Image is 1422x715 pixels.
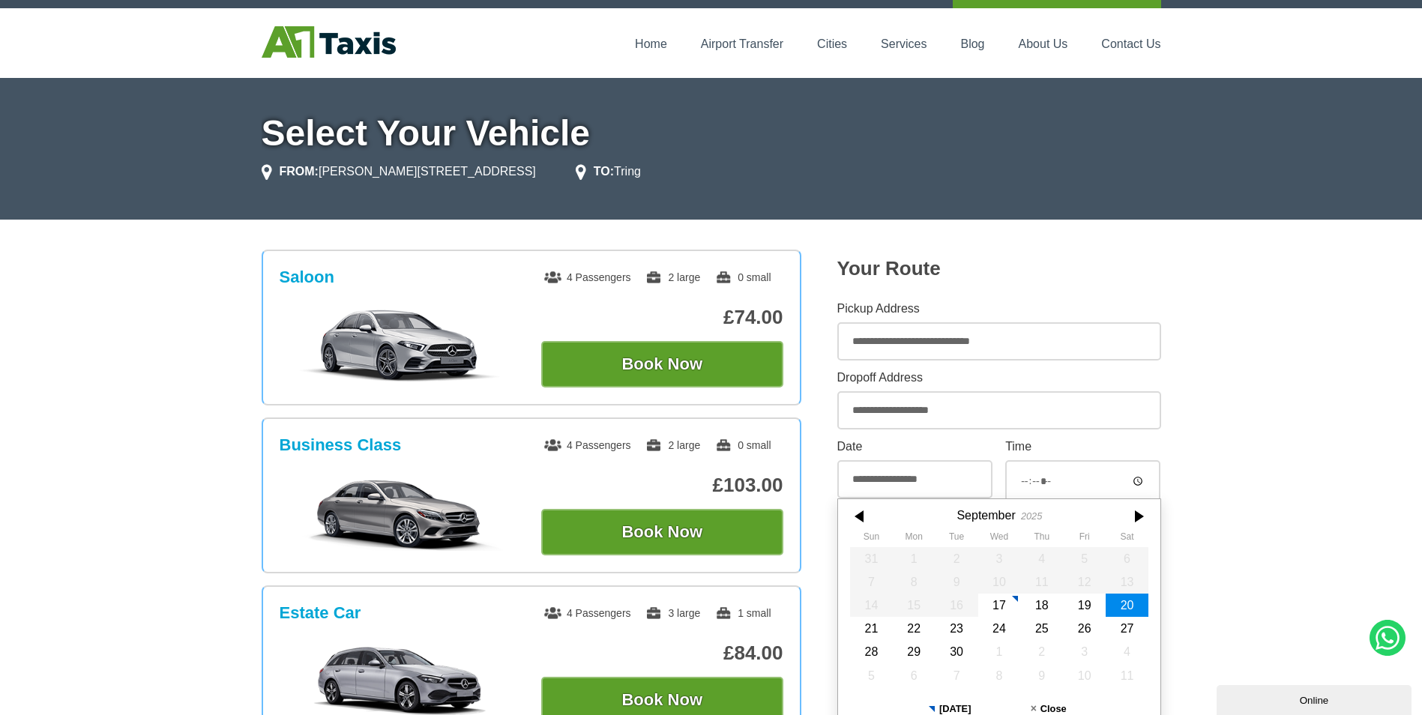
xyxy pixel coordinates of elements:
[1217,682,1415,715] iframe: chat widget
[541,341,783,387] button: Book Now
[645,607,700,619] span: 3 large
[715,271,771,283] span: 0 small
[960,37,984,50] a: Blog
[280,603,361,623] h3: Estate Car
[544,607,631,619] span: 4 Passengers
[645,271,700,283] span: 2 large
[837,441,992,453] label: Date
[541,642,783,665] p: £84.00
[1101,37,1160,50] a: Contact Us
[280,435,402,455] h3: Business Class
[576,163,641,181] li: Tring
[287,476,513,551] img: Business Class
[541,474,783,497] p: £103.00
[715,439,771,451] span: 0 small
[262,26,396,58] img: A1 Taxis St Albans LTD
[280,268,334,287] h3: Saloon
[837,372,1161,384] label: Dropoff Address
[541,509,783,555] button: Book Now
[635,37,667,50] a: Home
[645,439,700,451] span: 2 large
[594,165,614,178] strong: TO:
[1005,441,1160,453] label: Time
[544,439,631,451] span: 4 Passengers
[715,607,771,619] span: 1 small
[837,257,1161,280] h2: Your Route
[280,165,319,178] strong: FROM:
[1019,37,1068,50] a: About Us
[287,308,513,383] img: Saloon
[262,163,536,181] li: [PERSON_NAME][STREET_ADDRESS]
[817,37,847,50] a: Cities
[262,115,1161,151] h1: Select Your Vehicle
[541,306,783,329] p: £74.00
[701,37,783,50] a: Airport Transfer
[837,303,1161,315] label: Pickup Address
[544,271,631,283] span: 4 Passengers
[881,37,927,50] a: Services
